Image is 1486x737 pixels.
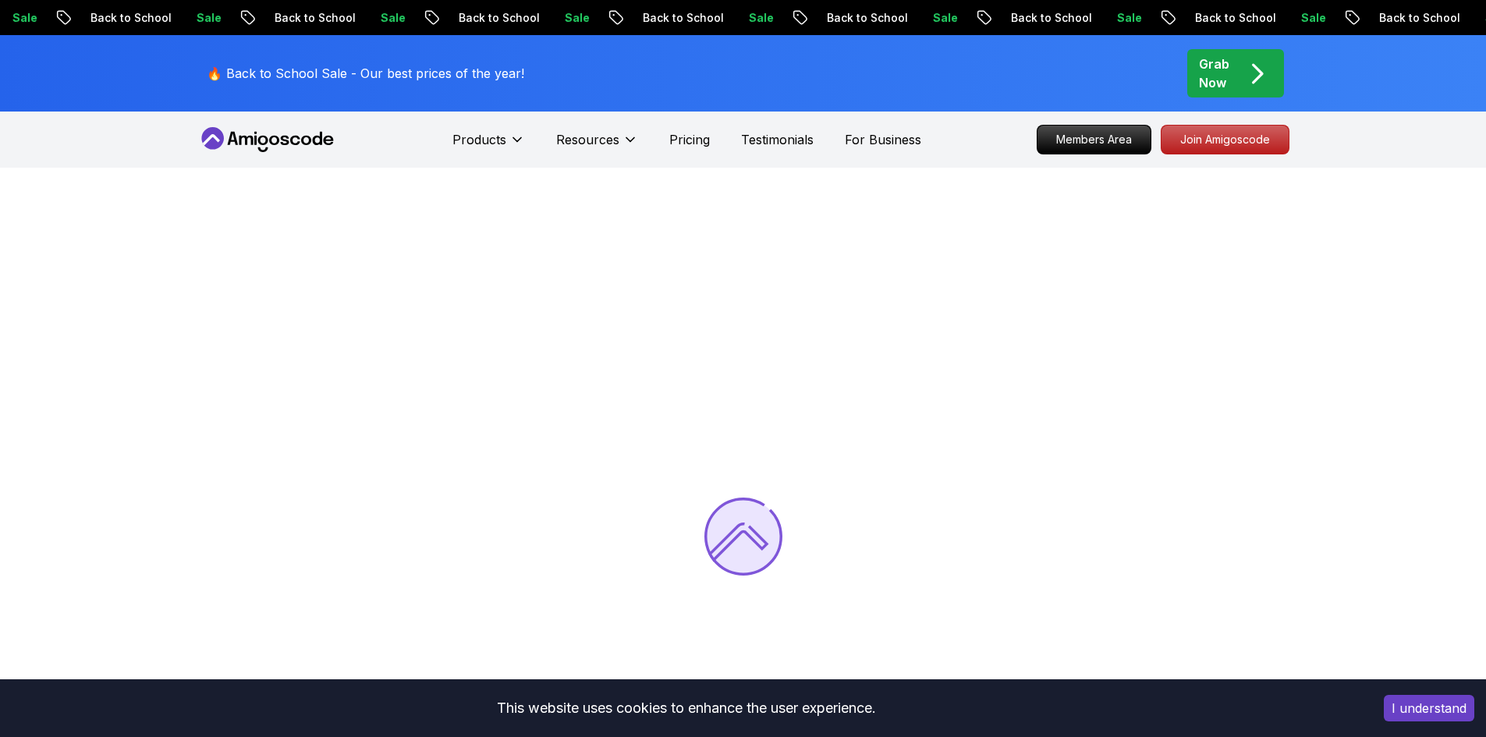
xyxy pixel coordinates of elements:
button: Products [452,130,525,161]
p: Back to School [537,10,644,26]
a: Testimonials [741,130,814,149]
p: Join Amigoscode [1161,126,1289,154]
div: This website uses cookies to enhance the user experience. [12,691,1360,725]
p: Back to School [906,10,1012,26]
p: Back to School [722,10,828,26]
p: Back to School [1274,10,1380,26]
a: Pricing [669,130,710,149]
p: Sale [644,10,693,26]
p: Products [452,130,506,149]
p: Sale [1380,10,1430,26]
button: Resources [556,130,638,161]
p: Back to School [353,10,459,26]
p: Back to School [169,10,275,26]
p: Sale [275,10,325,26]
p: Members Area [1037,126,1151,154]
p: Back to School [1090,10,1196,26]
p: Sale [91,10,141,26]
a: Members Area [1037,125,1151,154]
p: Resources [556,130,619,149]
a: Join Amigoscode [1161,125,1289,154]
p: Sale [459,10,509,26]
a: For Business [845,130,921,149]
p: Sale [1012,10,1062,26]
button: Accept cookies [1384,695,1474,721]
p: Sale [828,10,878,26]
p: Sale [1196,10,1246,26]
p: Grab Now [1199,55,1229,92]
p: 🔥 Back to School Sale - Our best prices of the year! [207,64,524,83]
